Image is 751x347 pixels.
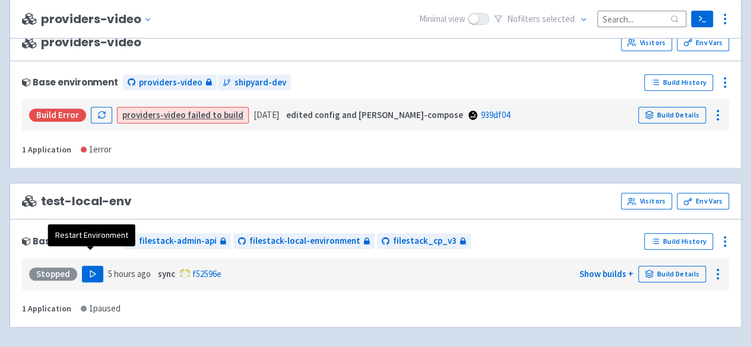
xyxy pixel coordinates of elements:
a: Terminal [691,11,713,27]
strong: edited config and [PERSON_NAME]-compose [286,109,463,120]
a: Env Vars [677,34,729,51]
a: Env Vars [677,193,729,209]
span: providers-video [139,76,202,90]
a: filestack-local-environment [233,233,375,249]
span: Minimal view [419,12,465,26]
span: No filter s [507,12,575,26]
a: 939df04 [480,109,509,120]
div: Base environment [22,77,118,87]
a: Build History [644,74,713,91]
span: filestack_cp_v3 [393,234,457,248]
div: 1 Application [22,143,71,157]
a: providers-video [123,75,217,91]
a: shipyard-dev [218,75,291,91]
a: filestack_cp_v3 [377,233,471,249]
a: Build Details [638,266,706,282]
div: Base environment [22,236,118,246]
div: 1 error [81,143,112,157]
div: 1 paused [81,302,121,316]
span: providers-video [22,36,141,49]
a: providers-video failed to build [122,109,243,120]
a: Build Details [638,107,706,123]
div: Stopped [29,268,77,281]
button: providers-video [41,12,157,26]
a: Show builds + [579,268,633,279]
time: 5 hours ago [108,268,151,279]
input: Search... [597,11,686,27]
a: filestack-admin-api [123,233,231,249]
a: Visitors [621,193,672,209]
strong: sync [158,268,175,279]
span: shipyard-dev [235,76,286,90]
strong: providers-video [122,109,186,120]
a: Build History [644,233,713,250]
time: [DATE] [253,109,279,120]
span: selected [542,13,575,24]
a: Visitors [621,34,672,51]
span: test-local-env [22,195,132,208]
div: Build Error [29,109,86,122]
span: filestack-local-environment [249,234,360,248]
span: filestack-admin-api [139,234,217,248]
button: Play [82,266,103,282]
a: f52596e [192,268,221,279]
div: 1 Application [22,302,71,316]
